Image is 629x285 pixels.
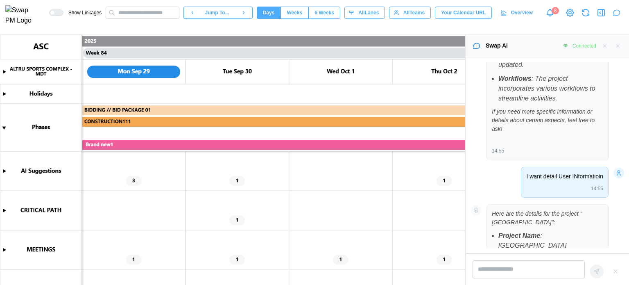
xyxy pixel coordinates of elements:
p: If you need more specific information or details about certain aspects, feel free to ask! [492,107,604,133]
span: All Lanes [358,7,379,18]
a: View Project [564,7,576,18]
p: Here are the details for the project "[GEOGRAPHIC_DATA]": [492,210,604,227]
div: Connected [572,42,596,50]
strong: Workflows [498,75,532,82]
button: Jump To... [201,7,235,19]
div: 8 [552,7,559,14]
li: : [GEOGRAPHIC_DATA] [498,231,604,251]
button: Close chat [613,41,622,50]
span: Jump To... [205,7,229,18]
span: Weeks [287,7,302,18]
p: I want detail User INformatioin [526,172,603,181]
span: Show Linkages [63,9,102,16]
strong: Project Name [498,232,540,239]
span: Your Calendar URL [441,7,486,18]
button: Refresh Grid [580,7,591,18]
div: 14:55 [526,185,603,193]
span: Days [263,7,275,18]
button: AllLanes [344,7,385,19]
span: Overview [511,7,533,18]
button: Clear messages [600,41,609,50]
span: All Teams [403,7,425,18]
img: Swap PM Logo [5,5,38,26]
button: Days [257,7,281,19]
span: 6 Weeks [314,7,334,18]
button: AllTeams [389,7,431,19]
div: Swap AI [486,41,508,50]
button: Open Drawer [595,7,607,18]
button: Weeks [281,7,308,19]
button: Close chat [611,7,622,18]
div: 14:55 [492,147,604,155]
a: Overview [496,7,539,19]
button: 6 Weeks [308,7,340,19]
li: : The project incorporates various workflows to streamline activities. [498,74,604,103]
a: Notifications [543,6,557,20]
button: Your Calendar URL [435,7,492,19]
